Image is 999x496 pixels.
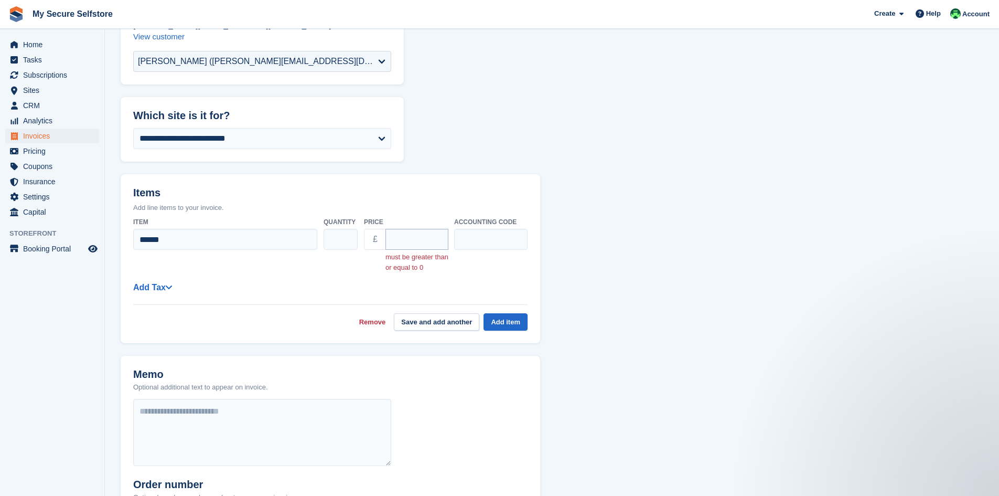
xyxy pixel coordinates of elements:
[5,37,99,52] a: menu
[138,55,378,68] div: [PERSON_NAME] ([PERSON_NAME][EMAIL_ADDRESS][DOMAIN_NAME])
[926,8,941,19] span: Help
[8,6,24,22] img: stora-icon-8386f47178a22dfd0bd8f6a31ec36ba5ce8667c1dd55bd0f319d3a0aa187defe.svg
[87,242,99,255] a: Preview store
[874,8,895,19] span: Create
[133,382,268,393] p: Optional additional text to appear on invoice.
[5,98,99,113] a: menu
[23,159,86,174] span: Coupons
[5,174,99,189] a: menu
[23,241,86,256] span: Booking Portal
[23,205,86,219] span: Capital
[23,83,86,98] span: Sites
[5,159,99,174] a: menu
[133,203,528,213] p: Add line items to your invoice.
[133,479,296,491] h2: Order number
[5,241,99,256] a: menu
[5,205,99,219] a: menu
[5,68,99,82] a: menu
[133,368,268,381] h2: Memo
[5,189,99,204] a: menu
[5,83,99,98] a: menu
[962,9,990,19] span: Account
[133,283,172,292] a: Add Tax
[133,110,391,122] h2: Which site is it for?
[23,52,86,67] span: Tasks
[484,313,528,331] button: Add item
[23,113,86,128] span: Analytics
[5,113,99,128] a: menu
[23,37,86,52] span: Home
[324,217,358,227] label: Quantity
[394,313,479,331] button: Save and add another
[5,52,99,67] a: menu
[5,129,99,143] a: menu
[23,189,86,204] span: Settings
[359,317,386,328] a: Remove
[23,174,86,189] span: Insurance
[133,187,528,201] h2: Items
[23,144,86,159] span: Pricing
[9,228,104,239] span: Storefront
[5,144,99,159] a: menu
[385,252,448,272] p: must be greater than or equal to 0
[23,129,86,143] span: Invoices
[23,68,86,82] span: Subscriptions
[133,32,185,41] a: View customer
[950,8,961,19] img: Vickie Wedge
[133,217,317,227] label: Item
[23,98,86,113] span: CRM
[364,217,448,227] label: Price
[28,5,117,23] a: My Secure Selfstore
[454,217,528,227] label: Accounting code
